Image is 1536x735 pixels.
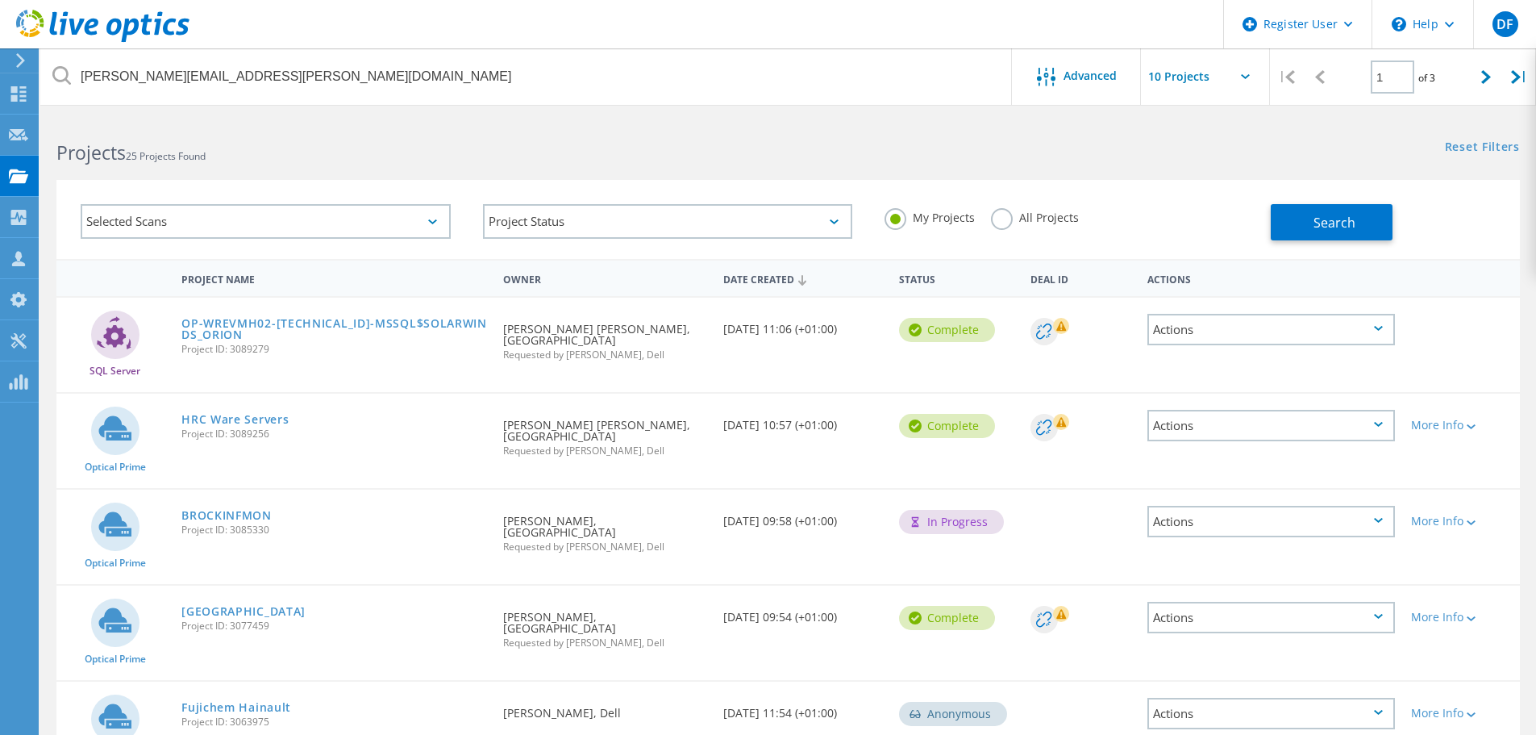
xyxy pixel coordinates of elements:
[991,208,1079,223] label: All Projects
[1147,410,1395,441] div: Actions
[899,318,995,342] div: Complete
[899,414,995,438] div: Complete
[715,490,891,543] div: [DATE] 09:58 (+01:00)
[1411,420,1512,431] div: More Info
[85,654,146,664] span: Optical Prime
[1411,516,1512,527] div: More Info
[1418,71,1435,85] span: of 3
[181,525,487,535] span: Project ID: 3085330
[1503,48,1536,106] div: |
[1147,698,1395,729] div: Actions
[495,490,714,568] div: [PERSON_NAME], [GEOGRAPHIC_DATA]
[181,414,289,425] a: HRC Ware Servers
[715,298,891,351] div: [DATE] 11:06 (+01:00)
[503,542,706,552] span: Requested by [PERSON_NAME], Dell
[715,586,891,639] div: [DATE] 09:54 (+01:00)
[495,682,714,735] div: [PERSON_NAME], Dell
[503,446,706,456] span: Requested by [PERSON_NAME], Dell
[81,204,451,239] div: Selected Scans
[181,606,306,617] a: [GEOGRAPHIC_DATA]
[85,462,146,472] span: Optical Prime
[181,510,272,521] a: BROCKINFMON
[1270,48,1303,106] div: |
[503,350,706,360] span: Requested by [PERSON_NAME], Dell
[1445,141,1520,155] a: Reset Filters
[495,586,714,664] div: [PERSON_NAME], [GEOGRAPHIC_DATA]
[715,682,891,735] div: [DATE] 11:54 (+01:00)
[1064,70,1117,81] span: Advanced
[715,394,891,447] div: [DATE] 10:57 (+01:00)
[1022,263,1139,293] div: Deal Id
[16,34,189,45] a: Live Optics Dashboard
[173,263,495,293] div: Project Name
[126,149,206,163] span: 25 Projects Found
[891,263,1022,293] div: Status
[1411,708,1512,719] div: More Info
[503,638,706,648] span: Requested by [PERSON_NAME], Dell
[181,717,487,727] span: Project ID: 3063975
[56,140,126,165] b: Projects
[495,394,714,472] div: [PERSON_NAME] [PERSON_NAME], [GEOGRAPHIC_DATA]
[1313,214,1355,232] span: Search
[181,318,487,340] a: OP-WREVMH02-[TECHNICAL_ID]-MSSQL$SOLARWINDS_ORION
[495,263,714,293] div: Owner
[1147,602,1395,633] div: Actions
[899,702,1007,726] div: Anonymous
[1147,314,1395,345] div: Actions
[1271,204,1392,240] button: Search
[483,204,853,239] div: Project Status
[1147,506,1395,537] div: Actions
[1392,17,1406,31] svg: \n
[181,702,291,713] a: Fujichem Hainault
[1496,18,1513,31] span: DF
[181,345,487,354] span: Project ID: 3089279
[181,621,487,631] span: Project ID: 3077459
[1411,612,1512,623] div: More Info
[89,366,140,376] span: SQL Server
[40,48,1013,105] input: Search projects by name, owner, ID, company, etc
[885,208,975,223] label: My Projects
[181,429,487,439] span: Project ID: 3089256
[1139,263,1403,293] div: Actions
[899,606,995,630] div: Complete
[85,558,146,568] span: Optical Prime
[715,263,891,294] div: Date Created
[899,510,1004,534] div: In Progress
[495,298,714,376] div: [PERSON_NAME] [PERSON_NAME], [GEOGRAPHIC_DATA]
